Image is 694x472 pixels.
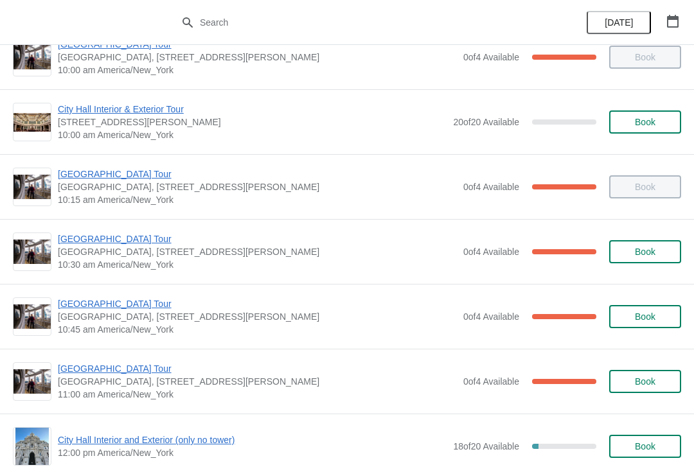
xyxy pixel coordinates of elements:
[463,52,519,62] span: 0 of 4 Available
[58,51,457,64] span: [GEOGRAPHIC_DATA], [STREET_ADDRESS][PERSON_NAME]
[58,433,447,446] span: City Hall Interior and Exterior (only no tower)
[609,305,681,328] button: Book
[609,240,681,263] button: Book
[609,435,681,458] button: Book
[605,17,633,28] span: [DATE]
[58,446,447,459] span: 12:00 pm America/New_York
[58,116,447,128] span: [STREET_ADDRESS][PERSON_NAME]
[58,103,447,116] span: City Hall Interior & Exterior Tour
[13,113,51,132] img: City Hall Interior & Exterior Tour | 1400 John F Kennedy Boulevard, Suite 121, Philadelphia, PA, ...
[635,376,655,387] span: Book
[463,247,519,257] span: 0 of 4 Available
[58,64,457,76] span: 10:00 am America/New_York
[463,182,519,192] span: 0 of 4 Available
[58,128,447,141] span: 10:00 am America/New_York
[58,232,457,245] span: [GEOGRAPHIC_DATA] Tour
[635,247,655,257] span: Book
[58,258,457,271] span: 10:30 am America/New_York
[58,375,457,388] span: [GEOGRAPHIC_DATA], [STREET_ADDRESS][PERSON_NAME]
[609,370,681,393] button: Book
[635,441,655,451] span: Book
[13,45,51,70] img: City Hall Tower Tour | City Hall Visitor Center, 1400 John F Kennedy Boulevard Suite 121, Philade...
[199,11,520,34] input: Search
[13,369,51,394] img: City Hall Tower Tour | City Hall Visitor Center, 1400 John F Kennedy Boulevard Suite 121, Philade...
[58,245,457,258] span: [GEOGRAPHIC_DATA], [STREET_ADDRESS][PERSON_NAME]
[58,193,457,206] span: 10:15 am America/New_York
[58,297,457,310] span: [GEOGRAPHIC_DATA] Tour
[13,240,51,265] img: City Hall Tower Tour | City Hall Visitor Center, 1400 John F Kennedy Boulevard Suite 121, Philade...
[463,311,519,322] span: 0 of 4 Available
[58,323,457,336] span: 10:45 am America/New_York
[463,376,519,387] span: 0 of 4 Available
[58,388,457,401] span: 11:00 am America/New_York
[13,175,51,200] img: City Hall Tower Tour | City Hall Visitor Center, 1400 John F Kennedy Boulevard Suite 121, Philade...
[58,310,457,323] span: [GEOGRAPHIC_DATA], [STREET_ADDRESS][PERSON_NAME]
[58,168,457,180] span: [GEOGRAPHIC_DATA] Tour
[609,110,681,134] button: Book
[453,441,519,451] span: 18 of 20 Available
[58,362,457,375] span: [GEOGRAPHIC_DATA] Tour
[453,117,519,127] span: 20 of 20 Available
[13,304,51,329] img: City Hall Tower Tour | City Hall Visitor Center, 1400 John F Kennedy Boulevard Suite 121, Philade...
[635,117,655,127] span: Book
[635,311,655,322] span: Book
[58,180,457,193] span: [GEOGRAPHIC_DATA], [STREET_ADDRESS][PERSON_NAME]
[587,11,651,34] button: [DATE]
[15,428,49,465] img: City Hall Interior and Exterior (only no tower) | | 12:00 pm America/New_York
